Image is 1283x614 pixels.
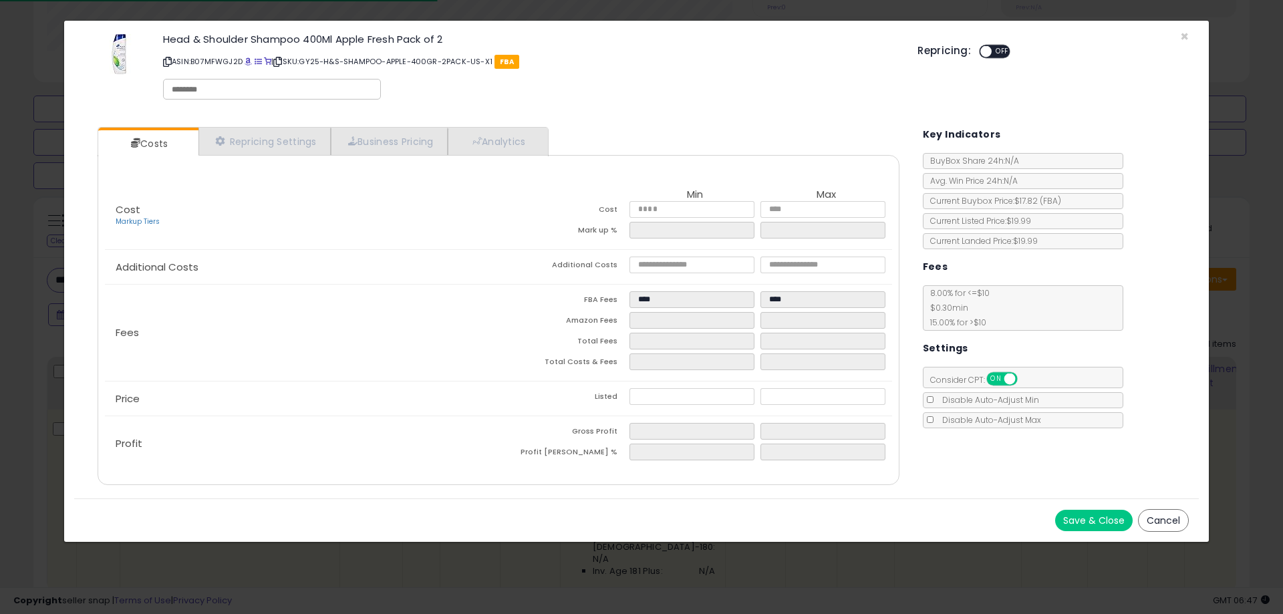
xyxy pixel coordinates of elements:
button: Cancel [1138,509,1189,532]
span: ( FBA ) [1040,195,1061,206]
th: Min [629,189,760,201]
span: 8.00 % for <= $10 [923,287,990,328]
a: All offer listings [255,56,262,67]
p: Profit [105,438,498,449]
p: Price [105,394,498,404]
a: Repricing Settings [198,128,331,155]
a: Business Pricing [331,128,448,155]
span: $17.82 [1014,195,1061,206]
h5: Fees [923,259,948,275]
td: Amazon Fees [498,312,629,333]
td: Mark up % [498,222,629,243]
span: Disable Auto-Adjust Max [936,414,1041,426]
td: Additional Costs [498,257,629,277]
span: 15.00 % for > $10 [923,317,986,328]
p: ASIN: B07MFWGJ2D | SKU: GY25-H&S-SHAMPOO-APPLE-400GR-2PACK-US-X1 [163,51,897,72]
span: Consider CPT: [923,374,1035,386]
td: Profit [PERSON_NAME] % [498,444,629,464]
img: 41rGRbkVoFL._SL60_.jpg [99,34,139,74]
p: Cost [105,204,498,227]
span: Current Buybox Price: [923,195,1061,206]
td: Gross Profit [498,423,629,444]
span: Current Listed Price: $19.99 [923,215,1031,226]
h5: Repricing: [917,45,971,56]
a: BuyBox page [245,56,252,67]
span: OFF [1015,373,1036,385]
button: Save & Close [1055,510,1133,531]
span: ON [988,373,1004,385]
td: Cost [498,201,629,222]
h5: Key Indicators [923,126,1001,143]
span: OFF [992,46,1013,57]
span: Avg. Win Price 24h: N/A [923,175,1018,186]
td: Listed [498,388,629,409]
span: Current Landed Price: $19.99 [923,235,1038,247]
td: FBA Fees [498,291,629,312]
a: Your listing only [264,56,271,67]
p: Fees [105,327,498,338]
span: FBA [494,55,519,69]
span: $0.30 min [923,302,968,313]
p: Additional Costs [105,262,498,273]
a: Analytics [448,128,547,155]
span: Disable Auto-Adjust Min [936,394,1039,406]
h3: Head & Shoulder Shampoo 400Ml Apple Fresh Pack of 2 [163,34,897,44]
td: Total Costs & Fees [498,353,629,374]
th: Max [760,189,891,201]
span: × [1180,27,1189,46]
h5: Settings [923,340,968,357]
td: Total Fees [498,333,629,353]
a: Markup Tiers [116,216,160,226]
span: BuyBox Share 24h: N/A [923,155,1019,166]
a: Costs [98,130,197,157]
